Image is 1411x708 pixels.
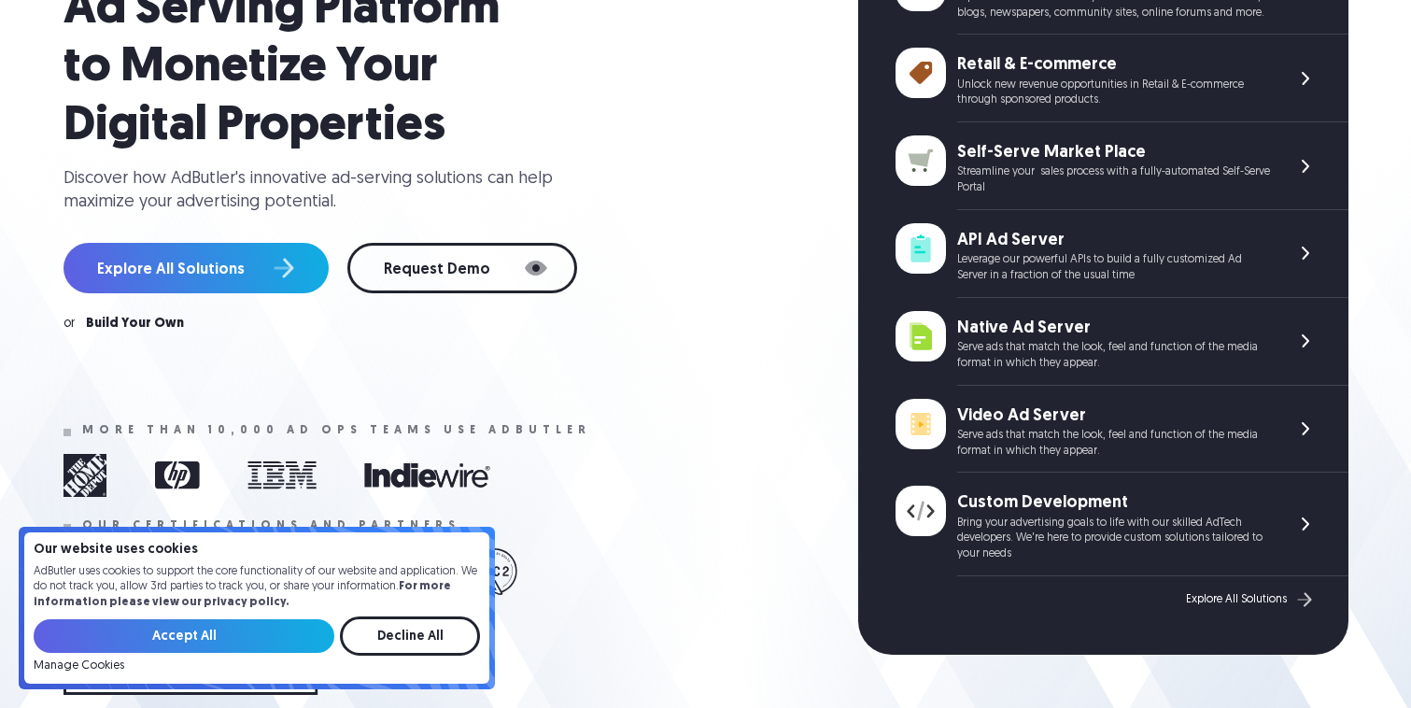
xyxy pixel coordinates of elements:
input: Accept All [34,619,334,653]
a: API Ad Server Leverage our powerful APIs to build a fully customized Ad Server in a fraction of t... [896,210,1348,298]
input: Decline All [340,616,480,656]
h4: Our website uses cookies [34,544,480,557]
a: Request Demo [347,243,577,293]
div: Self-Serve Market Place [957,141,1270,164]
div: More than 10,000 ad ops teams use adbutler [82,424,591,437]
div: Video Ad Server [957,404,1270,428]
div: Streamline your sales process with a fully-automated Self-Serve Portal [957,164,1270,196]
div: Custom Development [957,491,1270,515]
a: Explore All Solutions [63,243,329,293]
div: Native Ad Server [957,317,1270,340]
a: Manage Cookies [34,659,124,673]
div: Bring your advertising goals to life with our skilled AdTech developers. We're here to provide cu... [957,516,1270,562]
div: Retail & E-commerce [957,53,1270,77]
div: Unlock new revenue opportunities in Retail & E-commerce through sponsored products. [957,78,1270,109]
a: Native Ad Server Serve ads that match the look, feel and function of the media format in which th... [896,298,1348,386]
div: Discover how AdButler's innovative ad-serving solutions can help maximize your advertising potent... [63,167,568,214]
a: Video Ad Server Serve ads that match the look, feel and function of the media format in which the... [896,386,1348,474]
div: Our certifications and partners [82,519,460,532]
div: or [63,318,75,331]
a: Explore All Solutions [1186,588,1317,612]
div: Leverage our powerful APIs to build a fully customized Ad Server in a fraction of the usual time [957,252,1270,284]
a: Self-Serve Market Place Streamline your sales process with a fully-automated Self-Serve Portal [896,122,1348,210]
div: Explore All Solutions [1186,593,1287,606]
a: Build Your Own [86,318,184,331]
div: Serve ads that match the look, feel and function of the media format in which they appear. [957,428,1270,460]
a: Custom Development Bring your advertising goals to life with our skilled AdTech developers. We're... [896,473,1348,576]
a: Retail & E-commerce Unlock new revenue opportunities in Retail & E-commerce through sponsored pro... [896,35,1348,122]
p: AdButler uses cookies to support the core functionality of our website and application. We do not... [34,564,480,611]
div: Serve ads that match the look, feel and function of the media format in which they appear. [957,340,1270,372]
div: API Ad Server [957,229,1270,252]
